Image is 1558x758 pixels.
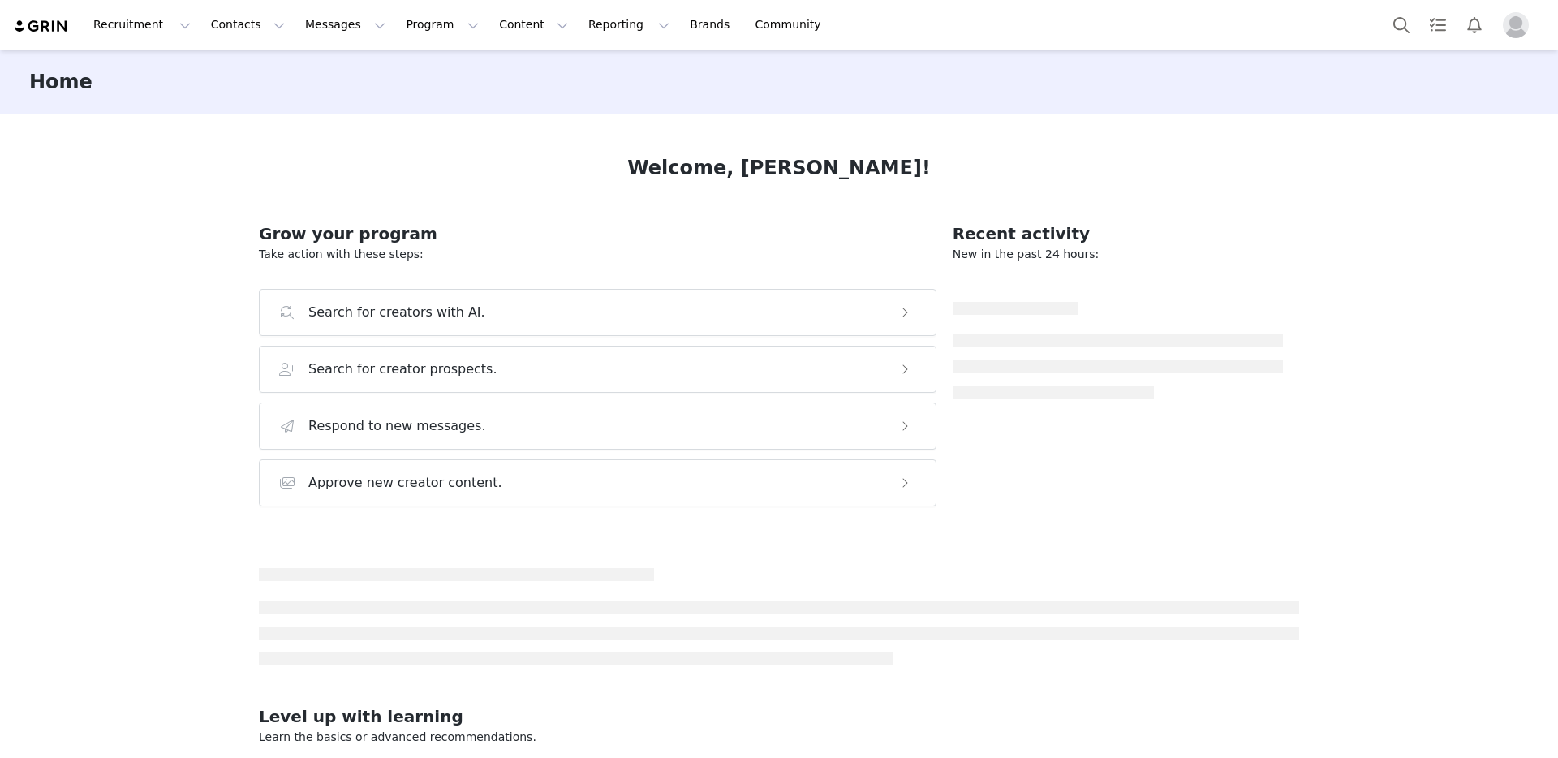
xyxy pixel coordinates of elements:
p: Take action with these steps: [259,246,936,263]
a: Brands [680,6,744,43]
h2: Grow your program [259,222,936,246]
h3: Search for creators with AI. [308,303,485,322]
button: Respond to new messages. [259,403,936,450]
button: Contacts [201,6,295,43]
button: Messages [295,6,395,43]
h3: Approve new creator content. [308,473,502,493]
img: placeholder-profile.jpg [1503,12,1529,38]
h3: Respond to new messages. [308,416,486,436]
h3: Search for creator prospects. [308,360,497,379]
button: Search [1384,6,1419,43]
button: Search for creator prospects. [259,346,936,393]
button: Search for creators with AI. [259,289,936,336]
button: Recruitment [84,6,200,43]
button: Approve new creator content. [259,459,936,506]
button: Content [489,6,578,43]
a: Tasks [1420,6,1456,43]
button: Profile [1493,12,1545,38]
button: Reporting [579,6,679,43]
p: Learn the basics or advanced recommendations. [259,729,1299,746]
a: Community [746,6,838,43]
button: Notifications [1457,6,1492,43]
h3: Home [29,67,93,97]
img: grin logo [13,19,70,34]
button: Program [396,6,488,43]
p: New in the past 24 hours: [953,246,1283,263]
h2: Recent activity [953,222,1283,246]
h2: Level up with learning [259,704,1299,729]
h1: Welcome, [PERSON_NAME]! [627,153,931,183]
